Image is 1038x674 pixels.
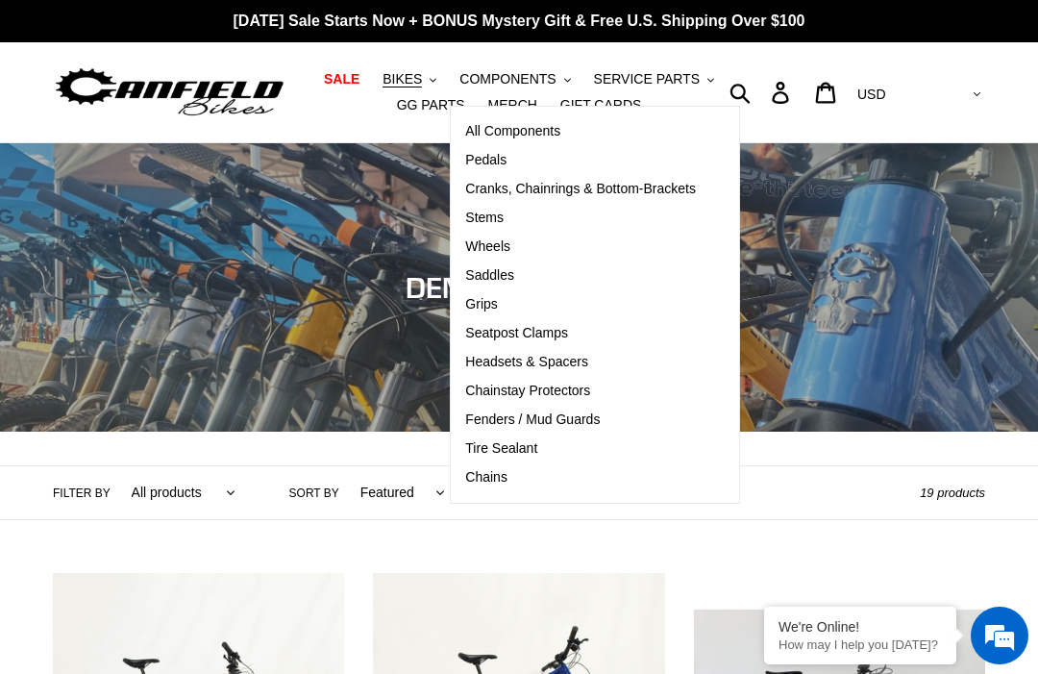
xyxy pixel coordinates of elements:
a: MERCH [479,92,547,118]
button: BIKES [373,66,446,92]
div: Done [48,453,137,489]
a: Tire Sealant [451,435,710,463]
span: Wheels [465,238,510,255]
div: You [33,204,341,218]
div: Navigation go back [21,106,50,135]
span: Stems [465,210,504,226]
a: Seatpost Clamps [451,319,710,348]
a: Chainstay Protectors [451,377,710,406]
span: Tire Sealant [465,440,537,457]
span: GG PARTS [397,97,465,113]
div: 7:33 PM [25,338,201,375]
span: 19 products [920,486,985,500]
span: Headsets & Spacers [465,354,588,370]
a: All Components [451,117,710,146]
img: Canfield Bikes [53,63,286,122]
span: I’m interested in building a bike to get a feel for how it works and what a bike would cost. [66,230,337,293]
span: Chains [465,469,507,486]
a: Cranks, Chainrings & Bottom-Brackets [451,175,710,204]
a: SALE [314,66,369,92]
a: Chains [451,463,710,492]
span: COMPONENTS [459,71,556,87]
button: SERVICE PARTS [584,66,724,92]
button: COMPONENTS [450,66,580,92]
div: Chat with us now [129,108,352,133]
a: Wheels [451,233,710,262]
a: GG PARTS [387,92,475,118]
div: We're Online! [778,619,942,635]
img: d_696896380_company_1647369064580_696896380 [62,96,110,144]
a: Stems [451,204,710,233]
div: [PERSON_NAME] Bikes [33,316,169,331]
div: Minimize live chat window [315,10,361,56]
span: Pedals [465,152,507,168]
a: Saddles [451,262,710,290]
span: Seatpost Clamps [465,325,568,341]
textarea: Choose an option [10,496,366,563]
span: Fenders / Mud Guards [465,412,600,428]
a: Pedals [451,146,710,175]
span: Grips [465,296,497,312]
span: All Components [465,123,560,139]
div: Skip [147,453,214,489]
a: Headsets & Spacers [451,348,710,377]
span: Chainstay Protectors [465,383,590,399]
span: GIFT CARDS [560,97,642,113]
p: How may I help you today? [778,637,942,652]
label: Filter by [53,485,111,502]
span: Saddles [465,267,514,284]
span: SERVICE PARTS [594,71,700,87]
a: Grips [451,290,710,319]
label: Sort by [289,485,339,502]
span: How may we help you? [38,346,187,367]
a: GIFT CARDS [551,92,652,118]
a: Fenders / Mud Guards [451,406,710,435]
span: DEMO BIKE SALE [406,270,633,305]
span: MERCH [488,97,537,113]
span: Cranks, Chainrings & Bottom-Brackets [465,181,696,197]
span: SALE [324,71,359,87]
span: BIKES [383,71,422,87]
